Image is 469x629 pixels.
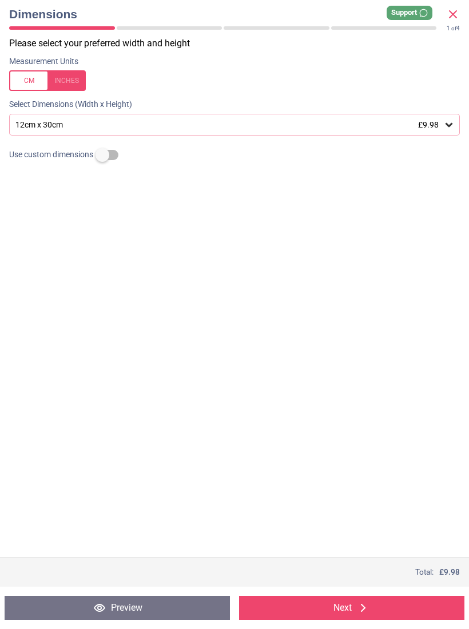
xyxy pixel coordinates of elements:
[5,596,230,620] button: Preview
[9,56,78,67] label: Measurement Units
[239,596,464,620] button: Next
[9,149,93,161] span: Use custom dimensions
[439,567,460,578] span: £
[9,567,460,578] div: Total:
[447,25,450,31] span: 1
[387,6,432,20] div: Support
[9,6,446,22] span: Dimensions
[9,37,469,50] p: Please select your preferred width and height
[14,120,443,130] div: 12cm x 30cm
[447,25,460,33] div: of 4
[444,567,460,576] span: 9.98
[418,120,439,129] span: £9.98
